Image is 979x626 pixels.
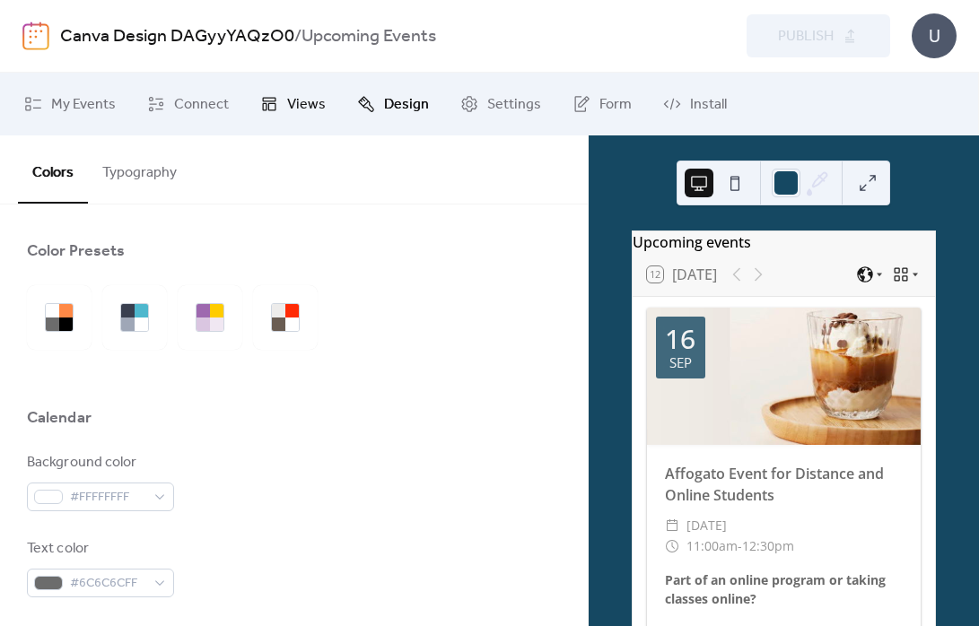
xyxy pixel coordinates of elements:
[665,535,679,557] div: ​
[27,452,170,474] div: Background color
[650,80,740,128] a: Install
[447,80,555,128] a: Settings
[134,80,242,128] a: Connect
[686,535,738,557] span: 11:00am
[912,13,957,58] div: U
[559,80,645,128] a: Form
[88,135,191,202] button: Typography
[287,94,326,116] span: Views
[27,538,170,560] div: Text color
[599,94,632,116] span: Form
[22,22,49,50] img: logo
[665,326,695,352] div: 16
[11,80,129,128] a: My Events
[665,571,886,607] b: Part of an online program or taking classes online?
[742,535,794,557] span: 12:30pm
[18,135,88,204] button: Colors
[690,94,727,116] span: Install
[344,80,442,128] a: Design
[665,515,679,536] div: ​
[174,94,229,116] span: Connect
[384,94,429,116] span: Design
[633,231,935,253] div: Upcoming events
[51,94,116,116] span: My Events
[669,356,692,370] div: Sep
[294,20,302,54] b: /
[302,20,436,54] b: Upcoming Events
[70,573,145,595] span: #6C6C6CFF
[60,20,294,54] a: Canva Design DAGyyYAQzO0
[27,407,92,429] div: Calendar
[70,487,145,509] span: #FFFFFFFF
[686,515,727,536] span: [DATE]
[738,535,742,557] span: -
[487,94,541,116] span: Settings
[247,80,339,128] a: Views
[647,463,921,506] div: Affogato Event for Distance and Online Students
[27,240,125,262] div: Color Presets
